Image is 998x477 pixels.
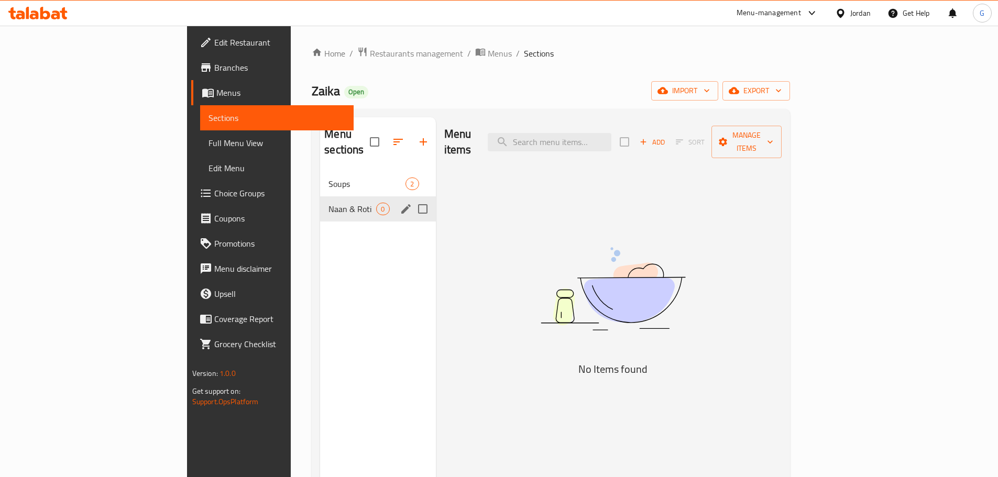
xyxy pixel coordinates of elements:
a: Edit Restaurant [191,30,354,55]
span: export [731,84,782,97]
span: Add item [635,134,669,150]
span: Menu disclaimer [214,262,345,275]
span: Restaurants management [370,47,463,60]
div: Naan & Roti0edit [320,196,435,221]
a: Menus [475,47,512,60]
h2: Menu items [444,126,476,158]
input: search [488,133,611,151]
span: 0 [377,204,389,214]
a: Upsell [191,281,354,306]
button: Manage items [711,126,782,158]
span: Promotions [214,237,345,250]
span: import [660,84,710,97]
span: Sort items [669,134,711,150]
img: dish.svg [482,219,744,358]
button: import [651,81,718,101]
button: export [722,81,790,101]
a: Coupons [191,206,354,231]
span: Sections [524,47,554,60]
span: Menus [488,47,512,60]
a: Edit Menu [200,156,354,181]
span: Grocery Checklist [214,338,345,350]
span: Coverage Report [214,313,345,325]
nav: breadcrumb [312,47,790,60]
a: Support.OpsPlatform [192,395,259,408]
a: Grocery Checklist [191,331,354,357]
button: edit [398,201,414,217]
a: Menu disclaimer [191,256,354,281]
span: Manage items [720,129,773,155]
div: items [405,178,419,190]
span: Menus [216,86,345,99]
span: Naan & Roti [328,203,376,215]
span: Sections [209,112,345,124]
span: Open [344,87,368,96]
span: 2 [406,179,418,189]
span: Upsell [214,287,345,300]
span: G [980,7,984,19]
span: Soups [328,178,405,190]
span: Version: [192,367,218,380]
span: Edit Menu [209,162,345,174]
a: Sections [200,105,354,130]
span: Branches [214,61,345,74]
div: Menu-management [737,7,801,19]
nav: Menu sections [320,167,435,226]
a: Menus [191,80,354,105]
span: Add [638,136,666,148]
a: Promotions [191,231,354,256]
li: / [467,47,471,60]
span: Coupons [214,212,345,225]
a: Full Menu View [200,130,354,156]
span: Choice Groups [214,187,345,199]
div: Soups2 [320,171,435,196]
span: 1.0.0 [220,367,236,380]
span: Get support on: [192,384,240,398]
div: Open [344,86,368,98]
div: items [376,203,389,215]
h5: No Items found [482,361,744,378]
button: Add [635,134,669,150]
a: Branches [191,55,354,80]
span: Edit Restaurant [214,36,345,49]
span: Full Menu View [209,137,345,149]
div: Jordan [850,7,871,19]
a: Restaurants management [357,47,463,60]
a: Choice Groups [191,181,354,206]
li: / [516,47,520,60]
a: Coverage Report [191,306,354,331]
span: Select all sections [364,131,386,153]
